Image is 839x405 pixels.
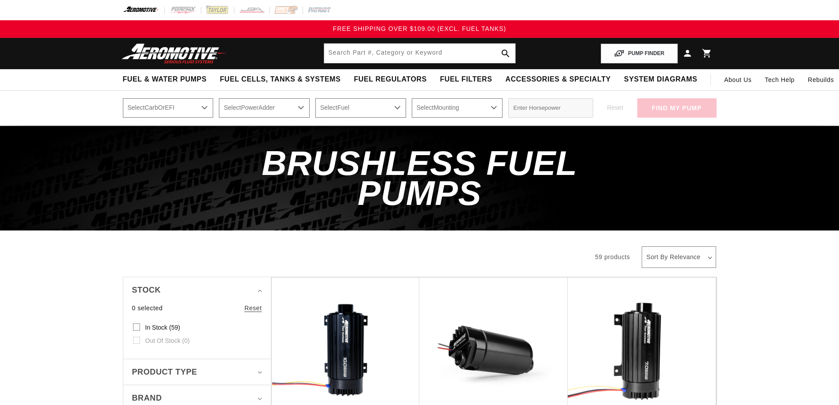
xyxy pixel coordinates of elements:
[499,69,617,90] summary: Accessories & Specialty
[433,69,499,90] summary: Fuel Filters
[119,43,229,64] img: Aeromotive
[220,75,340,84] span: Fuel Cells, Tanks & Systems
[717,69,758,90] a: About Us
[219,98,310,118] select: PowerAdder
[758,69,802,90] summary: Tech Help
[244,303,262,313] a: Reset
[132,303,163,313] span: 0 selected
[262,144,577,212] span: Brushless Fuel Pumps
[145,323,180,331] span: In stock (59)
[440,75,492,84] span: Fuel Filters
[412,98,503,118] select: Mounting
[496,44,515,63] button: search button
[354,75,426,84] span: Fuel Regulators
[132,366,197,379] span: Product type
[333,25,506,32] span: FREE SHIPPING OVER $109.00 (EXCL. FUEL TANKS)
[132,284,161,297] span: Stock
[132,359,262,385] summary: Product type (0 selected)
[595,253,630,260] span: 59 products
[213,69,347,90] summary: Fuel Cells, Tanks & Systems
[116,69,214,90] summary: Fuel & Water Pumps
[508,98,593,118] input: Enter Horsepower
[145,337,190,345] span: Out of stock (0)
[132,392,162,405] span: Brand
[315,98,406,118] select: Fuel
[123,98,214,118] select: CarbOrEFI
[808,75,834,85] span: Rebuilds
[324,44,515,63] input: Search by Part Number, Category or Keyword
[765,75,795,85] span: Tech Help
[506,75,611,84] span: Accessories & Specialty
[347,69,433,90] summary: Fuel Regulators
[123,75,207,84] span: Fuel & Water Pumps
[617,69,704,90] summary: System Diagrams
[624,75,697,84] span: System Diagrams
[724,76,751,83] span: About Us
[132,277,262,303] summary: Stock (0 selected)
[601,44,677,63] button: PUMP FINDER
